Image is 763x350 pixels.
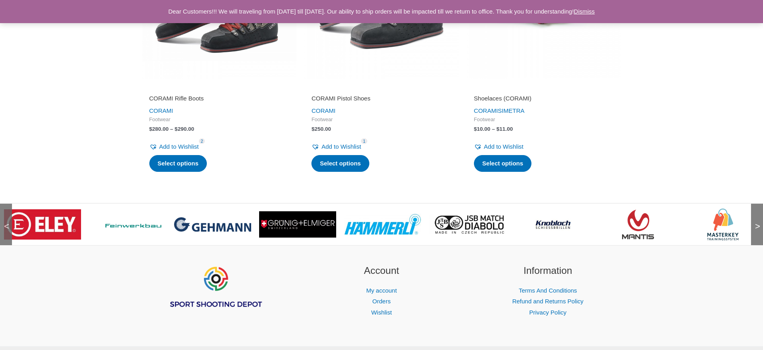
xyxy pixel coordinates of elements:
a: CORAMI [474,107,498,114]
span: Add to Wishlist [484,143,523,150]
h2: CORAMI Pistol Shoes [311,94,452,102]
a: Refund and Returns Policy [512,298,583,305]
a: My account [366,287,397,294]
bdi: 250.00 [311,126,331,132]
bdi: 280.00 [149,126,169,132]
iframe: Customer reviews powered by Trustpilot [474,83,614,93]
span: Add to Wishlist [321,143,361,150]
span: Add to Wishlist [159,143,199,150]
span: 2 [199,138,205,144]
h2: Information [475,263,621,278]
span: Footwear [149,116,289,123]
a: CORAMI [149,107,173,114]
span: $ [174,126,178,132]
h2: Account [308,263,455,278]
a: Add to Wishlist [149,141,199,152]
span: 1 [361,138,367,144]
a: SIMETRA [498,107,525,114]
span: Footwear [311,116,452,123]
a: Privacy Policy [529,309,566,316]
a: Select options for “CORAMI Rifle Boots” [149,155,207,172]
span: – [170,126,173,132]
iframe: Customer reviews powered by Trustpilot [311,83,452,93]
nav: Account [308,285,455,319]
a: Select options for “CORAMI Pistol Shoes” [311,155,369,172]
aside: Footer Widget 2 [308,263,455,318]
a: Dismiss [574,8,595,15]
aside: Footer Widget 1 [142,263,289,328]
iframe: Customer reviews powered by Trustpilot [149,83,289,93]
nav: Information [475,285,621,319]
a: CORAMI [311,107,335,114]
a: Shoelaces (CORAMI) [474,94,614,105]
span: $ [496,126,499,132]
h2: CORAMI Rifle Boots [149,94,289,102]
h2: Shoelaces (CORAMI) [474,94,614,102]
span: $ [474,126,477,132]
a: CORAMI Rifle Boots [149,94,289,105]
a: Terms And Conditions [519,287,577,294]
span: – [492,126,495,132]
a: Orders [373,298,391,305]
bdi: 290.00 [174,126,194,132]
a: Wishlist [371,309,392,316]
span: $ [149,126,153,132]
span: $ [311,126,315,132]
aside: Footer Widget 3 [475,263,621,318]
bdi: 11.00 [496,126,513,132]
img: brand logo [4,209,81,239]
a: CORAMI Pistol Shoes [311,94,452,105]
span: > [751,214,759,222]
span: Footwear [474,116,614,123]
a: Select options for “Shoelaces (CORAMI)” [474,155,532,172]
a: Add to Wishlist [311,141,361,152]
a: Add to Wishlist [474,141,523,152]
bdi: 10.00 [474,126,490,132]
